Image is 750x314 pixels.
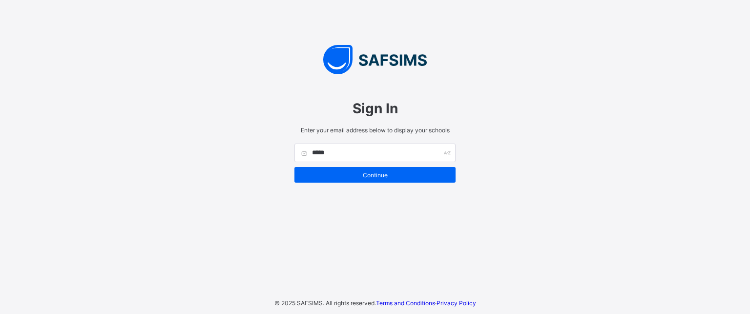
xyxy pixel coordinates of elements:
[294,100,456,117] span: Sign In
[437,299,476,307] a: Privacy Policy
[274,299,376,307] span: © 2025 SAFSIMS. All rights reserved.
[376,299,476,307] span: ·
[376,299,435,307] a: Terms and Conditions
[294,126,456,134] span: Enter your email address below to display your schools
[285,45,465,74] img: SAFSIMS Logo
[302,171,448,179] span: Continue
